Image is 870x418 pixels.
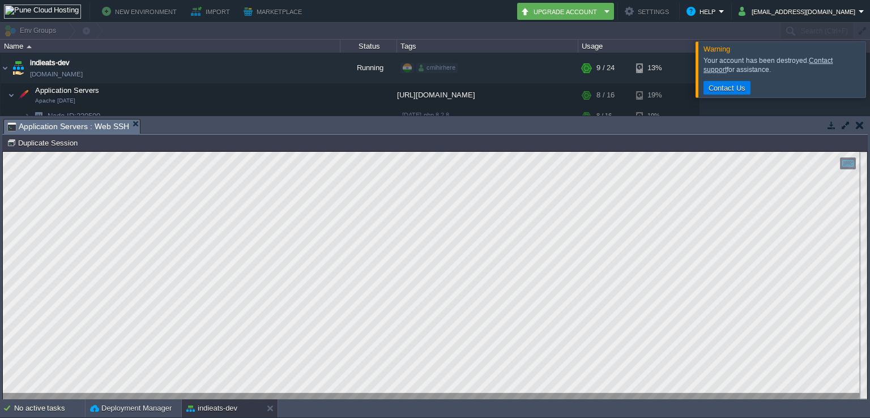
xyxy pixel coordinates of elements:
[596,53,615,83] div: 9 / 24
[186,403,237,414] button: indieats-dev
[1,40,340,53] div: Name
[24,107,31,125] img: AMDAwAAAACH5BAEAAAAALAAAAAABAAEAAAICRAEAOw==
[90,403,172,414] button: Deployment Manager
[27,45,32,48] img: AMDAwAAAACH5BAEAAAAALAAAAAABAAEAAAICRAEAOw==
[191,5,233,18] button: Import
[596,107,612,125] div: 8 / 16
[48,112,76,120] span: Node ID:
[35,97,75,104] span: Apache [DATE]
[14,399,85,417] div: No active tasks
[397,84,578,106] div: [URL][DOMAIN_NAME]
[34,86,101,95] a: Application ServersApache [DATE]
[102,5,180,18] button: New Environment
[579,40,698,53] div: Usage
[1,53,10,83] img: AMDAwAAAACH5BAEAAAAALAAAAAABAAEAAAICRAEAOw==
[10,53,26,83] img: AMDAwAAAACH5BAEAAAAALAAAAAABAAEAAAICRAEAOw==
[416,63,458,73] div: cmihirhere
[244,5,305,18] button: Marketplace
[46,111,102,121] a: Node ID:230500
[340,53,397,83] div: Running
[15,84,31,106] img: AMDAwAAAACH5BAEAAAAALAAAAAABAAEAAAICRAEAOw==
[8,84,15,106] img: AMDAwAAAACH5BAEAAAAALAAAAAABAAEAAAICRAEAOw==
[625,5,672,18] button: Settings
[636,84,673,106] div: 19%
[46,111,102,121] span: 230500
[398,40,578,53] div: Tags
[703,45,730,53] span: Warning
[636,53,673,83] div: 13%
[402,112,449,118] span: [DATE]-php-8.2.8
[705,83,749,93] button: Contact Us
[31,107,46,125] img: AMDAwAAAACH5BAEAAAAALAAAAAABAAEAAAICRAEAOw==
[341,40,396,53] div: Status
[7,138,81,148] button: Duplicate Session
[4,5,81,19] img: Pune Cloud Hosting
[686,5,719,18] button: Help
[636,107,673,125] div: 19%
[30,69,83,80] a: [DOMAIN_NAME]
[34,86,101,95] span: Application Servers
[596,84,615,106] div: 8 / 16
[521,5,601,18] button: Upgrade Account
[7,120,129,134] span: Application Servers : Web SSH
[30,57,70,69] a: indieats-dev
[703,56,863,74] div: Your account has been destroyed. for assistance.
[739,5,859,18] button: [EMAIL_ADDRESS][DOMAIN_NAME]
